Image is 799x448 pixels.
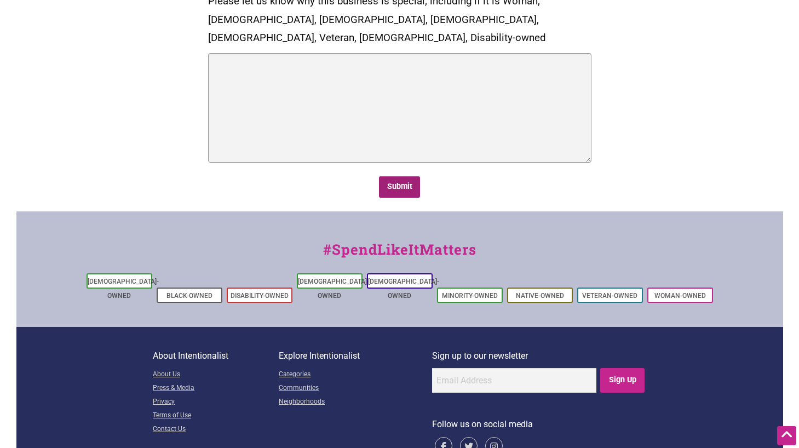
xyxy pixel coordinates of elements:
[432,417,646,432] p: Follow us on social media
[153,368,279,382] a: About Us
[153,395,279,409] a: Privacy
[432,368,596,393] input: Email Address
[777,426,796,445] div: Scroll Back to Top
[279,382,432,395] a: Communities
[16,239,783,271] div: #SpendLikeItMatters
[379,176,420,198] input: Submit
[432,349,646,363] p: Sign up to our newsletter
[88,278,159,300] a: [DEMOGRAPHIC_DATA]-Owned
[153,409,279,423] a: Terms of Use
[600,368,645,393] input: Sign Up
[279,349,432,363] p: Explore Intentionalist
[279,368,432,382] a: Categories
[516,292,564,300] a: Native-Owned
[153,423,279,436] a: Contact Us
[298,278,369,300] a: [DEMOGRAPHIC_DATA]-Owned
[153,382,279,395] a: Press & Media
[166,292,212,300] a: Black-Owned
[582,292,637,300] a: Veteran-Owned
[279,395,432,409] a: Neighborhoods
[231,292,289,300] a: Disability-Owned
[442,292,498,300] a: Minority-Owned
[654,292,706,300] a: Woman-Owned
[368,278,439,300] a: [DEMOGRAPHIC_DATA]-Owned
[153,349,279,363] p: About Intentionalist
